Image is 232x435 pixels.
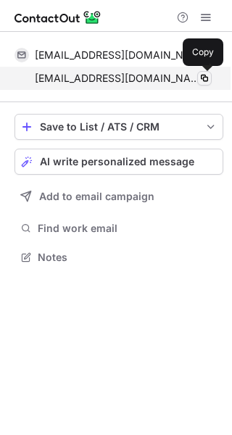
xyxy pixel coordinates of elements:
button: Add to email campaign [14,183,223,210]
span: [EMAIL_ADDRESS][DOMAIN_NAME] [35,72,201,85]
button: AI write personalized message [14,149,223,175]
span: Add to email campaign [39,191,154,202]
span: Find work email [38,222,217,235]
span: AI write personalized message [40,156,194,167]
img: ContactOut v5.3.10 [14,9,101,26]
button: save-profile-one-click [14,114,223,140]
button: Notes [14,247,223,268]
div: Save to List / ATS / CRM [40,121,198,133]
span: Notes [38,251,217,264]
button: Find work email [14,218,223,239]
span: [EMAIL_ADDRESS][DOMAIN_NAME] [35,49,201,62]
